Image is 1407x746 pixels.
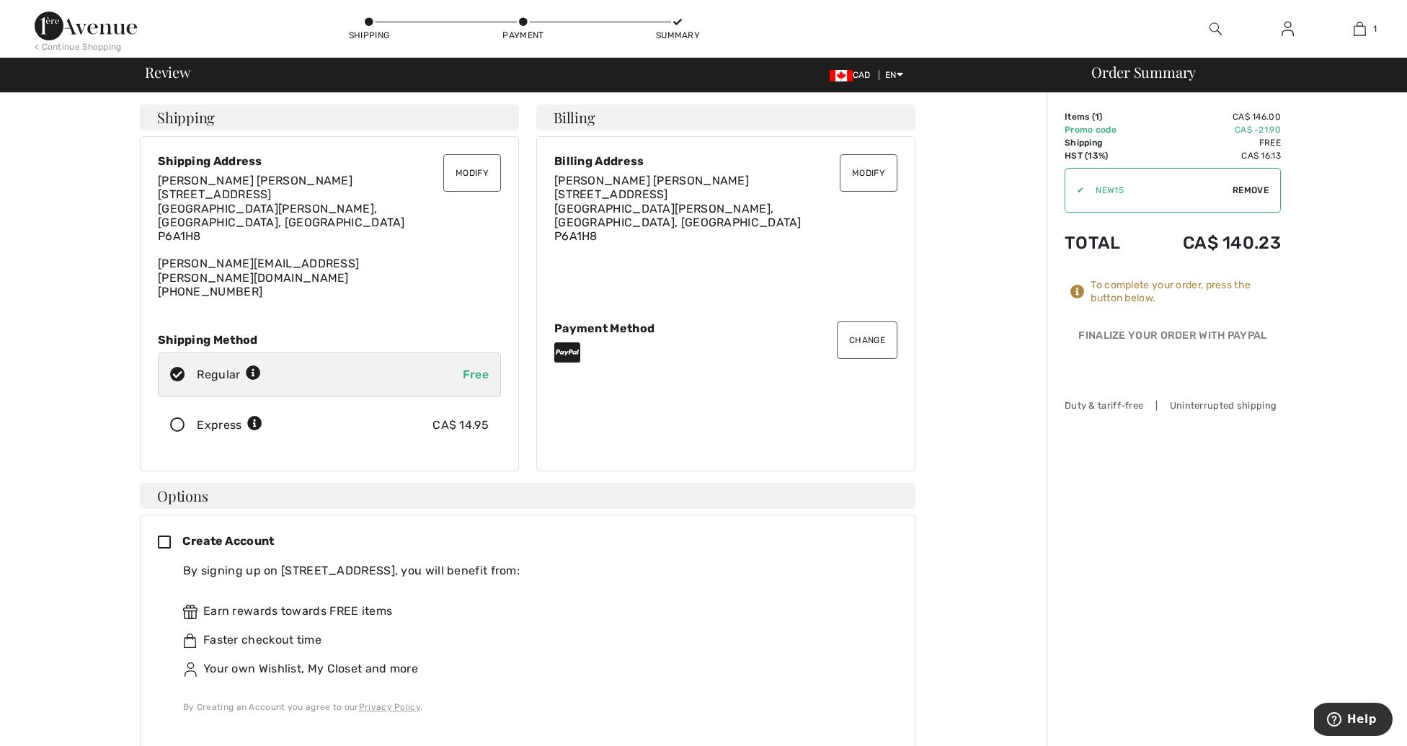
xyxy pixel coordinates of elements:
div: To complete your order, press the button below. [1091,279,1281,305]
div: Express [197,417,262,434]
span: [STREET_ADDRESS] [GEOGRAPHIC_DATA][PERSON_NAME], [GEOGRAPHIC_DATA], [GEOGRAPHIC_DATA] P6A1H8 [554,187,802,243]
img: My Bag [1354,20,1366,37]
div: Order Summary [1074,65,1398,79]
td: Total [1065,218,1143,267]
div: Payment Method [554,321,897,335]
a: Sign In [1270,20,1305,38]
div: Duty & tariff-free | Uninterrupted shipping [1065,399,1281,412]
div: Your own Wishlist, My Closet and more [183,660,886,678]
td: Promo code [1065,123,1143,136]
div: CA$ 14.95 [432,417,489,434]
div: Summary [656,29,699,42]
td: Items ( ) [1065,110,1143,123]
td: CA$ 140.23 [1143,218,1281,267]
img: faster.svg [183,634,197,648]
span: Remove [1233,184,1269,197]
div: Shipping Address [158,154,501,168]
a: 1 [1324,20,1395,37]
td: Shipping [1065,136,1143,149]
button: Modify [443,154,501,192]
button: Modify [840,154,897,192]
span: Review [145,65,190,79]
iframe: Opens a widget where you can find more information [1314,703,1393,739]
td: CA$ -21.90 [1143,123,1281,136]
div: By Creating an Account you agree to our . [183,701,886,714]
span: 1 [1095,112,1099,122]
div: Payment [502,29,545,42]
div: Billing Address [554,154,897,168]
div: [PERSON_NAME][EMAIL_ADDRESS][PERSON_NAME][DOMAIN_NAME] [PHONE_NUMBER] [158,174,501,298]
img: rewards.svg [183,605,197,619]
h4: Options [140,483,915,509]
td: CA$ 146.00 [1143,110,1281,123]
a: Privacy Policy [359,702,420,712]
img: search the website [1210,20,1222,37]
span: 1 [1373,22,1377,35]
span: Shipping [157,110,215,125]
button: Change [837,321,897,359]
div: ✔ [1065,184,1084,197]
div: By signing up on [STREET_ADDRESS], you will benefit from: [183,562,886,580]
div: Regular [197,366,261,383]
td: HST (13%) [1065,149,1143,162]
div: Shipping [347,29,391,42]
span: [STREET_ADDRESS] [GEOGRAPHIC_DATA][PERSON_NAME], [GEOGRAPHIC_DATA], [GEOGRAPHIC_DATA] P6A1H8 [158,187,405,243]
img: ownWishlist.svg [183,662,197,677]
input: Promo code [1084,169,1233,212]
span: [PERSON_NAME] [PERSON_NAME] [554,174,749,187]
iframe: PayPal-paypal [1065,350,1281,382]
div: Earn rewards towards FREE items [183,603,886,620]
div: < Continue Shopping [35,40,122,53]
span: EN [885,70,903,80]
img: My Info [1282,20,1294,37]
span: CAD [830,70,876,80]
img: 1ère Avenue [35,12,137,40]
td: Free [1143,136,1281,149]
span: [PERSON_NAME] [PERSON_NAME] [158,174,352,187]
div: Finalize Your Order with PayPal [1065,328,1281,350]
span: Billing [554,110,595,125]
img: Canadian Dollar [830,70,853,81]
div: Faster checkout time [183,631,886,649]
span: Free [463,368,489,381]
td: CA$ 16.13 [1143,149,1281,162]
div: Shipping Method [158,333,501,347]
span: Create Account [182,534,274,548]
